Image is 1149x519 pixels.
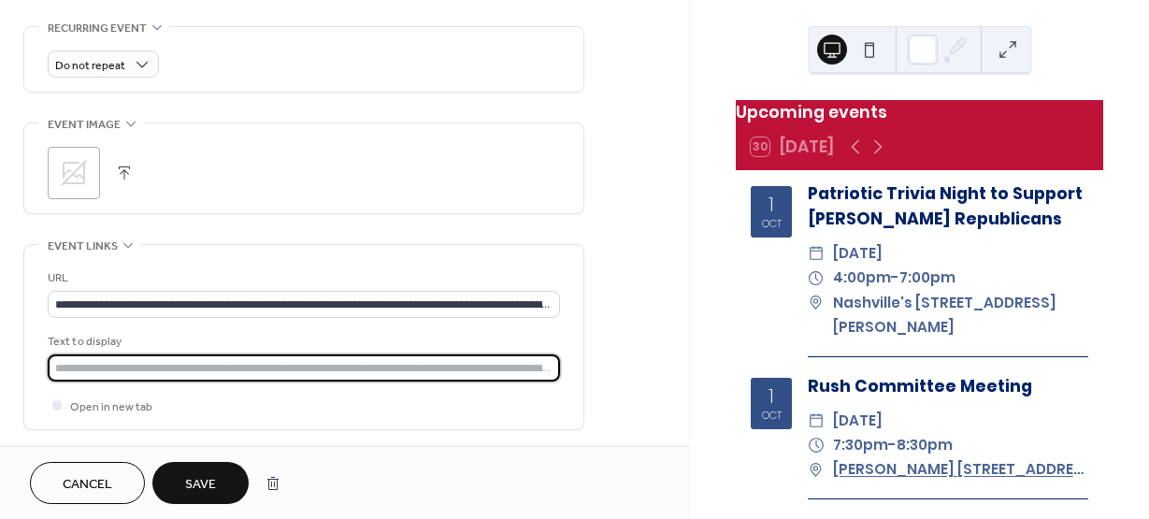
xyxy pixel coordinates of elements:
[897,433,953,457] span: 8:30pm
[833,433,888,457] span: 7:30pm
[762,411,782,421] div: Oct
[808,409,825,433] div: ​
[48,237,118,256] span: Event links
[808,457,825,482] div: ​
[891,266,899,290] span: -
[808,241,825,266] div: ​
[888,433,897,457] span: -
[152,462,249,504] button: Save
[808,374,1088,398] div: Rush Committee Meeting
[48,115,121,135] span: Event image
[833,241,883,266] span: [DATE]
[70,397,152,417] span: Open in new tab
[768,386,774,407] div: 1
[808,433,825,457] div: ​
[48,268,556,288] div: URL
[833,409,883,433] span: [DATE]
[48,332,556,352] div: Text to display
[808,291,825,315] div: ​
[30,462,145,504] button: Cancel
[736,100,1103,124] div: Upcoming events
[833,457,1088,482] a: [PERSON_NAME] [STREET_ADDRESS]
[48,19,147,38] span: Recurring event
[808,181,1088,231] div: Patriotic Trivia Night to Support [PERSON_NAME] Republicans
[55,55,125,77] span: Do not repeat
[808,266,825,290] div: ​
[768,195,774,215] div: 1
[833,266,891,290] span: 4:00pm
[63,475,112,495] span: Cancel
[833,291,1088,339] span: Nashville's [STREET_ADDRESS][PERSON_NAME]
[185,475,216,495] span: Save
[762,219,782,229] div: Oct
[48,147,100,199] div: ;
[899,266,955,290] span: 7:00pm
